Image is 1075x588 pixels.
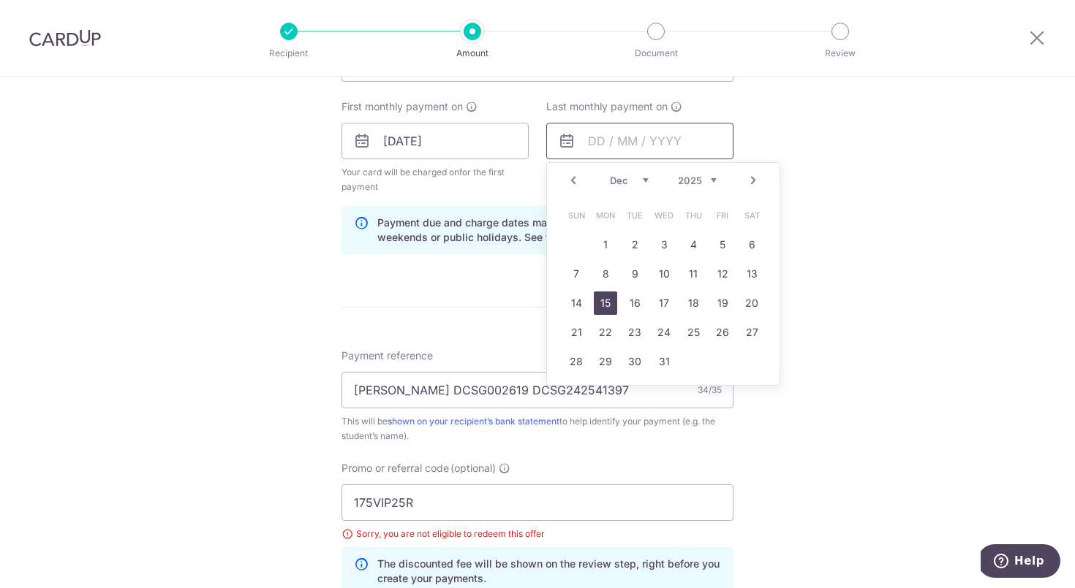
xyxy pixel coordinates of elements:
a: 10 [652,262,676,286]
a: 7 [565,262,588,286]
p: Payment due and charge dates may be adjusted if it falls on weekends or public holidays. See fina... [377,215,721,245]
span: Saturday [740,204,763,227]
a: 16 [623,291,646,315]
a: 22 [594,321,617,344]
a: 8 [594,262,617,286]
a: 2 [623,233,646,256]
span: Sunday [565,204,588,227]
p: Review [786,46,894,61]
a: 18 [682,291,705,315]
span: (optional) [450,461,496,476]
p: Recipient [235,46,343,61]
a: 25 [682,321,705,344]
a: Next [744,172,762,189]
a: 11 [682,262,705,286]
input: DD / MM / YYYY [546,123,733,159]
a: 4 [682,233,705,256]
img: CardUp [29,29,101,47]
span: Tuesday [623,204,646,227]
input: DD / MM / YYYY [342,123,529,159]
span: Your card will be charged on [342,165,529,194]
span: First monthly payment on [342,99,463,114]
a: shown on your recipient’s bank statement [388,416,559,427]
a: 30 [623,350,646,373]
a: 9 [623,262,646,286]
span: Friday [711,204,734,227]
a: 26 [711,321,734,344]
p: Amount [418,46,527,61]
a: 31 [652,350,676,373]
a: 17 [652,291,676,315]
a: 3 [652,233,676,256]
a: 19 [711,291,734,315]
div: This will be to help identify your payment (e.g. the student’s name). [342,414,733,443]
a: 1 [594,233,617,256]
a: 28 [565,350,588,373]
span: Last monthly payment on [546,99,668,114]
div: 34/35 [698,383,722,397]
a: 14 [565,291,588,315]
a: 6 [740,233,763,256]
a: 5 [711,233,734,256]
a: 20 [740,291,763,315]
a: 24 [652,321,676,344]
a: 29 [594,350,617,373]
a: 15 [594,291,617,315]
p: Document [602,46,710,61]
a: Prev [565,172,582,189]
span: Promo or referral code [342,461,449,476]
span: Wednesday [652,204,676,227]
a: 12 [711,262,734,286]
div: Sorry, you are not eligible to redeem this offer [342,527,733,541]
a: 27 [740,321,763,344]
span: Thursday [682,204,705,227]
span: Monday [594,204,617,227]
a: 23 [623,321,646,344]
span: Payment reference [342,348,433,363]
iframe: Opens a widget where you can find more information [981,544,1060,581]
p: The discounted fee will be shown on the review step, right before you create your payments. [377,557,721,586]
a: 21 [565,321,588,344]
a: 13 [740,262,763,286]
